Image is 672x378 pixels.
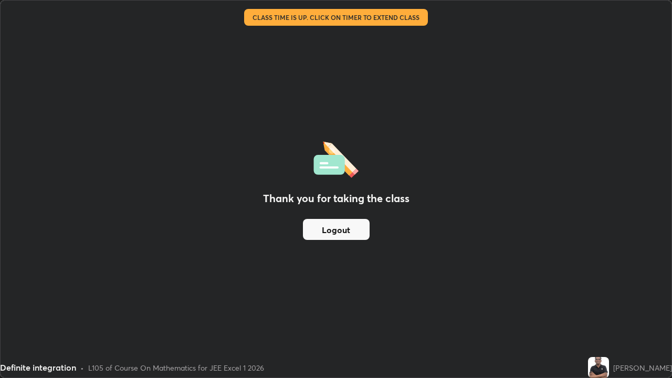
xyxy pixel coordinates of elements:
img: 68f5c4e3b5444b35b37347a9023640a5.jpg [588,357,609,378]
div: • [80,362,84,373]
div: [PERSON_NAME] [613,362,672,373]
button: Logout [303,219,370,240]
div: L105 of Course On Mathematics for JEE Excel 1 2026 [88,362,264,373]
img: offlineFeedback.1438e8b3.svg [313,138,359,178]
h2: Thank you for taking the class [263,191,409,206]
